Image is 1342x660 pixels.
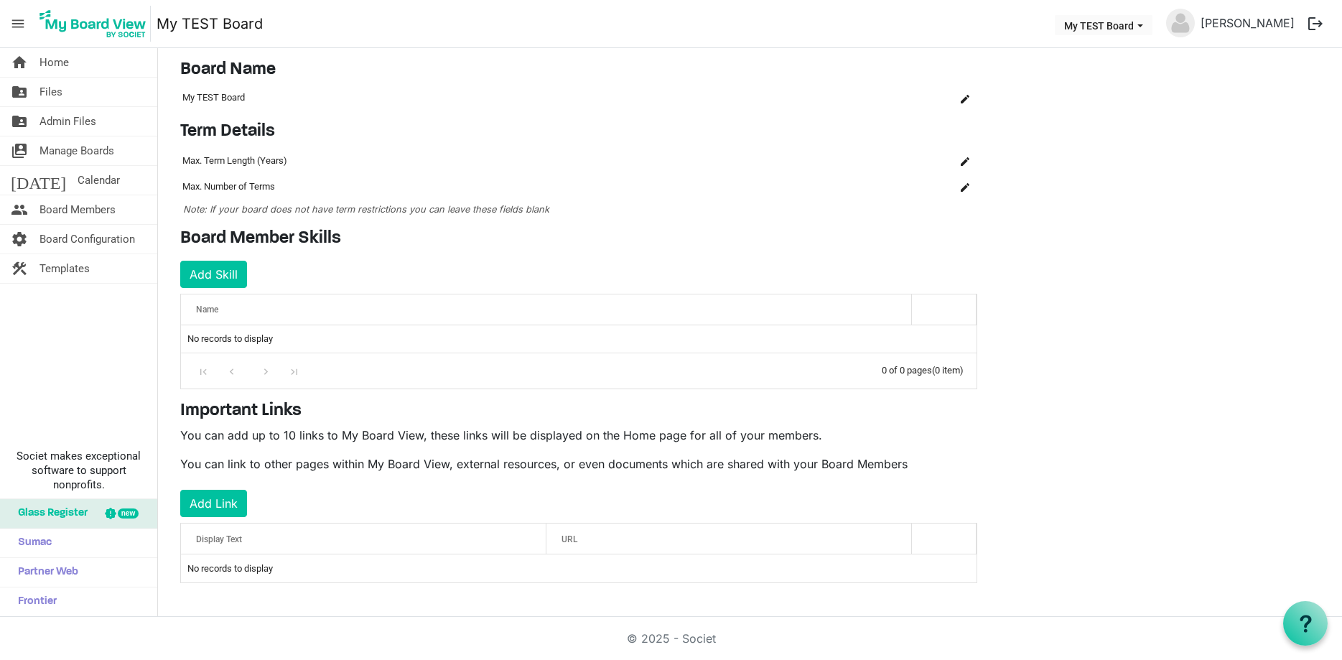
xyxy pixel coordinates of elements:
div: Go to last page [284,361,304,381]
td: is Command column column header [927,85,977,110]
span: Manage Boards [39,136,114,165]
div: 0 of 0 pages (0 item) [882,353,977,384]
div: Go to first page [194,361,213,381]
button: Add Skill [180,261,247,288]
span: Files [39,78,62,106]
span: Calendar [78,166,120,195]
button: Edit [955,151,975,171]
span: Templates [39,254,90,283]
td: No records to display [181,554,977,582]
h4: Board Member Skills [180,228,977,249]
span: folder_shared [11,107,28,136]
a: © 2025 - Societ [627,631,716,646]
td: column header Name [855,148,913,174]
span: folder_shared [11,78,28,106]
span: Partner Web [11,558,78,587]
h4: Important Links [180,401,977,422]
a: My Board View Logo [35,6,157,42]
span: Board Members [39,195,116,224]
h4: Term Details [180,121,977,142]
button: Add Link [180,490,247,517]
span: Frontier [11,587,57,616]
div: Go to next page [256,361,276,381]
span: [DATE] [11,166,66,195]
span: Note: If your board does not have term restrictions you can leave these fields blank [183,204,549,215]
p: You can add up to 10 links to My Board View, these links will be displayed on the Home page for a... [180,427,977,444]
span: people [11,195,28,224]
td: is Command column column header [913,174,977,200]
td: My TEST Board column header Name [180,85,927,110]
span: Board Configuration [39,225,135,254]
div: Go to previous page [222,361,241,381]
span: switch_account [11,136,28,165]
span: Societ makes exceptional software to support nonprofits. [6,449,151,492]
span: Home [39,48,69,77]
h4: Board Name [180,60,977,80]
span: URL [562,534,577,544]
td: is Command column column header [913,148,977,174]
span: menu [4,10,32,37]
p: You can link to other pages within My Board View, external resources, or even documents which are... [180,455,977,473]
button: logout [1300,9,1331,39]
span: home [11,48,28,77]
td: No records to display [181,325,977,353]
td: Max. Term Length (Years) column header Name [180,148,855,174]
td: column header Name [855,174,913,200]
img: no-profile-picture.svg [1166,9,1195,37]
button: My TEST Board dropdownbutton [1055,15,1152,35]
span: Glass Register [11,499,88,528]
span: Sumac [11,529,52,557]
img: My Board View Logo [35,6,151,42]
span: construction [11,254,28,283]
span: (0 item) [932,365,964,376]
span: Display Text [196,534,242,544]
td: Max. Number of Terms column header Name [180,174,855,200]
span: Name [196,305,218,315]
a: My TEST Board [157,9,263,38]
button: Edit [955,88,975,108]
button: Edit [955,177,975,197]
span: 0 of 0 pages [882,365,932,376]
span: Admin Files [39,107,96,136]
a: [PERSON_NAME] [1195,9,1300,37]
div: new [118,508,139,519]
span: settings [11,225,28,254]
